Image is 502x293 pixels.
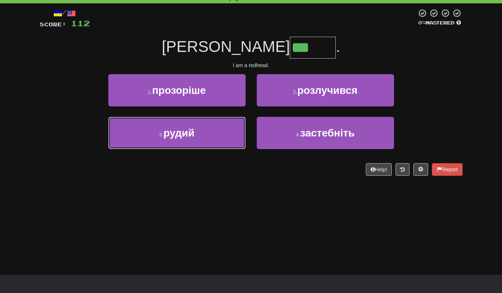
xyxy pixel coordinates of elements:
span: 0 % [418,20,426,26]
span: розлучився [297,85,357,96]
small: 2 . [293,89,298,95]
div: / [40,9,90,18]
button: 2.розлучився [257,74,394,106]
span: застебніть [300,127,355,139]
div: I am a redhead. [40,62,463,69]
span: Score: [40,21,66,27]
span: прозоріше [152,85,206,96]
button: Report [432,163,462,176]
span: рудий [163,127,194,139]
button: 3.рудий [108,117,246,149]
small: 3 . [159,132,164,138]
button: 1.прозоріше [108,74,246,106]
small: 4 . [296,132,300,138]
button: 4.застебніть [257,117,394,149]
span: 112 [71,19,90,28]
span: . [336,38,340,55]
div: Mastered [417,20,463,26]
button: Help! [366,163,392,176]
span: [PERSON_NAME] [162,38,290,55]
small: 1 . [148,89,152,95]
button: Round history (alt+y) [396,163,410,176]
